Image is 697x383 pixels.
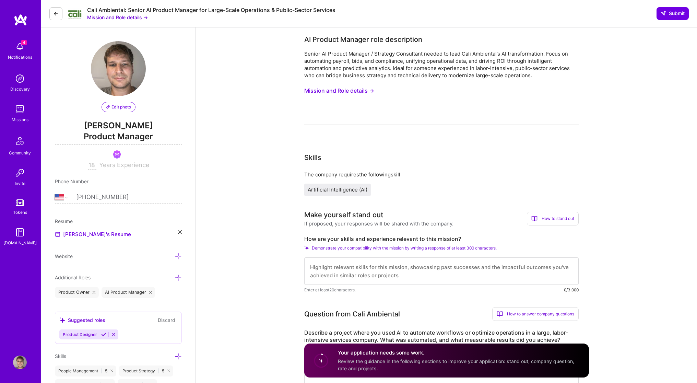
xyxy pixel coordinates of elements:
[304,245,309,250] i: Check
[119,365,173,376] div: Product Strategy 5
[304,220,453,227] div: If proposed, your responses will be shared with the company.
[55,287,99,298] div: Product Owner
[149,291,152,294] i: icon Close
[111,332,116,337] i: Reject
[87,7,335,14] div: Cali Ambiental: Senior AI Product Manager for Large-Scale Operations & Public-Sector Services
[55,365,116,376] div: People Management 5
[178,230,182,234] i: icon Close
[99,161,149,169] span: Years Experience
[12,116,28,123] div: Missions
[304,210,383,220] div: Make yourself stand out
[12,133,28,149] img: Community
[13,209,27,216] div: Tokens
[55,218,73,224] span: Resume
[113,150,121,159] img: Been on Mission
[110,370,113,372] i: icon Close
[8,54,32,61] div: Notifications
[304,171,579,178] div: The company requires the following skill
[55,131,182,145] span: Product Manager
[13,166,27,180] img: Invite
[106,105,110,109] i: icon PencilPurple
[312,245,497,251] span: Demonstrate your compatibility with the mission by writing a response of at least 300 characters.
[13,72,27,85] img: discovery
[167,370,170,372] i: icon Close
[304,34,422,45] div: AI Product Manager role description
[304,152,321,163] div: Skills
[304,84,374,97] button: Mission and Role details →
[93,291,95,294] i: icon Close
[55,353,66,359] span: Skills
[338,358,574,371] span: Review the guidance in the following sections to improve your application: stand out, company que...
[338,349,581,356] h4: Your application needs some work.
[102,102,135,112] button: Edit photo
[158,368,159,374] span: |
[497,311,503,317] i: icon BookOpen
[55,232,60,237] img: Resume
[91,41,146,96] img: User Avatar
[10,85,30,93] div: Discovery
[14,14,27,26] img: logo
[88,161,96,170] input: XX
[55,120,182,131] span: [PERSON_NAME]
[13,40,27,54] img: bell
[106,104,131,110] span: Edit photo
[308,186,367,193] span: Artificial Intelligence (AI)
[55,178,88,184] span: Phone Number
[564,286,579,293] div: 0/3,000
[9,149,31,156] div: Community
[21,40,27,45] span: 4
[304,286,356,293] span: Enter at least 20 characters.
[527,212,579,225] div: How to stand out
[657,7,689,20] button: Submit
[53,11,59,16] i: icon LeftArrowDark
[101,368,102,374] span: |
[16,199,24,206] img: tokens
[59,316,105,324] div: Suggested roles
[68,8,82,20] img: Company Logo
[13,102,27,116] img: teamwork
[304,309,400,319] div: Question from Cali Ambiental
[661,10,685,17] span: Submit
[304,235,579,243] label: How are your skills and experience relevant to this mission?
[531,216,537,222] i: icon BookOpen
[55,253,73,259] span: Website
[87,14,148,21] button: Mission and Role details →
[55,275,91,280] span: Additional Roles
[11,356,28,369] a: User Avatar
[3,239,37,246] div: [DOMAIN_NAME]
[156,316,177,324] button: Discard
[13,225,27,239] img: guide book
[492,307,579,321] div: How to answer company questions
[15,180,25,187] div: Invite
[661,11,666,16] i: icon SendLight
[76,187,182,207] input: +1 (000) 000-0000
[63,332,97,337] span: Product Designer
[102,287,155,298] div: AI Product Manager
[304,329,579,344] label: Describe a project where you used AI to automate workflows or optimize operations in a large, lab...
[59,317,65,323] i: icon SuggestedTeams
[101,332,106,337] i: Accept
[13,356,27,369] img: User Avatar
[304,50,579,79] div: Senior AI Product Manager / Strategy Consultant needed to lead Cali Ambiental’s AI transformation...
[55,230,131,239] a: [PERSON_NAME]'s Resume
